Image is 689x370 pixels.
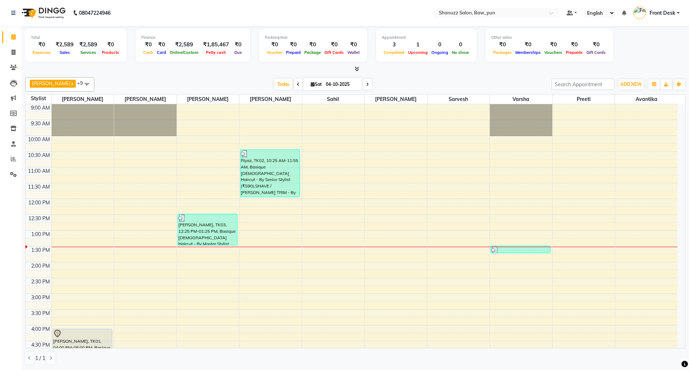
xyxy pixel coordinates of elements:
span: Petty cash [204,50,228,55]
div: ₹0 [265,41,284,49]
div: 10:00 AM [27,136,51,143]
div: ₹0 [284,41,303,49]
div: Redemption [265,34,361,41]
div: ₹0 [232,41,244,49]
div: ₹0 [543,41,564,49]
div: 0 [450,41,471,49]
a: x [70,80,74,86]
div: ₹0 [141,41,155,49]
div: 1 [406,41,430,49]
div: ₹2,589 [76,41,100,49]
span: Sarvesh [427,95,490,104]
div: ₹2,589 [168,41,200,49]
span: Sahil [302,95,365,104]
div: 0 [430,41,450,49]
div: Appointment [382,34,471,41]
div: ₹0 [514,41,543,49]
div: ₹0 [564,41,585,49]
span: Due [233,50,244,55]
div: 3:00 PM [30,294,51,301]
span: Varsha [490,95,552,104]
span: Gift Cards [585,50,608,55]
span: 1 / 1 [35,355,45,362]
span: Completed [382,50,406,55]
div: ₹0 [31,41,53,49]
span: [PERSON_NAME] [32,80,70,86]
div: 3:30 PM [30,310,51,317]
span: [PERSON_NAME] [365,95,427,104]
div: ₹0 [155,41,168,49]
input: Search Appointment [552,79,614,90]
div: 1:30 PM [30,246,51,254]
div: Other sales [491,34,608,41]
div: [PERSON_NAME], TK03, 12:25 PM-01:25 PM, Basique [DEMOGRAPHIC_DATA] Haircut - By Master Stylist (₹... [178,214,237,245]
b: 08047224946 [79,3,111,23]
span: Products [100,50,121,55]
span: Today [275,79,292,90]
div: ₹0 [585,41,608,49]
span: Online/Custom [168,50,200,55]
img: Front Desk [633,6,646,19]
span: Prepaid [284,50,303,55]
input: 2025-10-04 [324,79,360,90]
span: Sat [309,82,324,87]
span: Wallet [346,50,361,55]
img: logo [18,3,67,23]
div: 10:30 AM [27,152,51,159]
span: Memberships [514,50,543,55]
div: [PERSON_NAME], TK01, 04:00 PM-05:00 PM, Basique [DEMOGRAPHIC_DATA] Haircut - By Master Stylist [53,329,112,360]
div: 9:00 AM [29,104,51,112]
span: Gift Cards [323,50,346,55]
div: [PERSON_NAME], TK03, 01:25 PM-01:40 PM, Eyebrow Threading (₹177) [491,246,550,253]
div: 1:00 PM [30,231,51,238]
div: ₹0 [491,41,514,49]
span: +9 [77,80,88,86]
div: Finance [141,34,244,41]
span: Card [155,50,168,55]
span: Cash [141,50,155,55]
div: Riyaz, TK02, 10:25 AM-11:55 AM, Basique [DEMOGRAPHIC_DATA] Haircut - By Senior Stylist (₹590),SHA... [240,150,300,197]
div: ₹1,85,467 [200,41,232,49]
span: Package [303,50,323,55]
div: ₹2,589 [53,41,76,49]
span: Upcoming [406,50,430,55]
div: 2:00 PM [30,262,51,270]
div: ₹0 [303,41,323,49]
span: Sales [58,50,72,55]
span: Avantika [615,95,678,104]
div: Stylist [25,95,51,102]
div: 4:00 PM [30,325,51,333]
span: Preeti [553,95,615,104]
div: 11:30 AM [27,183,51,191]
div: ₹0 [323,41,346,49]
span: Services [79,50,98,55]
span: Voucher [265,50,284,55]
span: [PERSON_NAME] [177,95,239,104]
span: Prepaids [564,50,585,55]
span: [PERSON_NAME] [52,95,114,104]
span: ADD NEW [620,82,642,87]
span: Ongoing [430,50,450,55]
div: ₹0 [346,41,361,49]
div: 2:30 PM [30,278,51,286]
div: 3 [382,41,406,49]
div: 12:00 PM [27,199,51,207]
span: [PERSON_NAME] [239,95,302,104]
span: Expenses [31,50,53,55]
div: 12:30 PM [27,215,51,222]
div: 11:00 AM [27,167,51,175]
div: Total [31,34,121,41]
div: 4:30 PM [30,341,51,349]
span: Vouchers [543,50,564,55]
span: Packages [491,50,514,55]
span: [PERSON_NAME] [114,95,177,104]
button: ADD NEW [619,79,643,89]
div: 9:30 AM [29,120,51,128]
div: ₹0 [100,41,121,49]
span: Front Desk [650,9,675,17]
span: No show [450,50,471,55]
